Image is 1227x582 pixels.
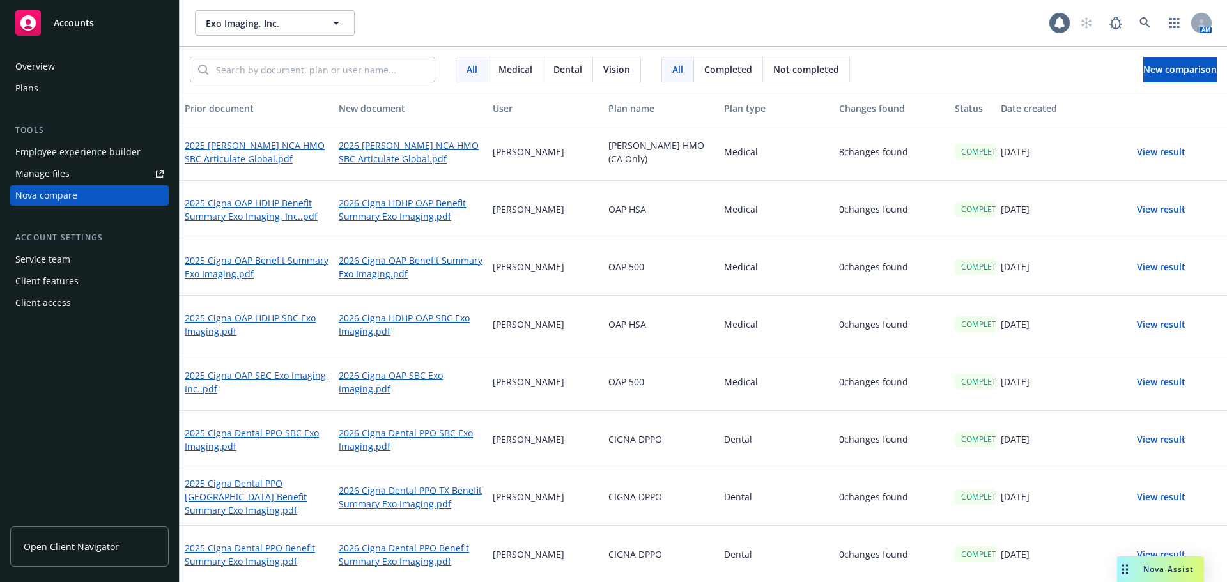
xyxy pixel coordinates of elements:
div: OAP HSA [603,296,719,353]
p: 0 changes found [839,548,908,561]
p: [DATE] [1001,260,1030,273]
p: 0 changes found [839,318,908,331]
div: Dental [719,468,835,526]
span: Exo Imaging, Inc. [206,17,316,30]
a: 2025 [PERSON_NAME] NCA HMO SBC Articulate Global.pdf [185,139,328,165]
div: OAP 500 [603,353,719,411]
div: Drag to move [1117,556,1133,582]
div: Plan type [724,102,830,115]
div: Overview [15,56,55,77]
button: Exo Imaging, Inc. [195,10,355,36]
a: Nova compare [10,185,169,206]
a: 2026 Cigna OAP SBC Exo Imaging.pdf [339,369,482,395]
span: All [467,63,477,76]
button: View result [1116,254,1206,280]
a: 2025 Cigna OAP Benefit Summary Exo Imaging.pdf [185,254,328,280]
a: 2026 [PERSON_NAME] NCA HMO SBC Articulate Global.pdf [339,139,482,165]
button: View result [1116,369,1206,395]
p: 0 changes found [839,490,908,503]
div: OAP 500 [603,238,719,296]
a: 2025 Cigna OAP HDHP SBC Exo Imaging.pdf [185,311,328,338]
div: Plans [15,78,38,98]
button: New document [334,93,488,123]
div: New document [339,102,482,115]
div: Client features [15,271,79,291]
button: View result [1116,312,1206,337]
input: Search by document, plan or user name... [208,57,435,82]
button: View result [1116,139,1206,165]
div: COMPLETED [955,546,1013,562]
a: 2026 Cigna HDHP OAP Benefit Summary Exo Imaging.pdf [339,196,482,223]
a: Service team [10,249,169,270]
button: View result [1116,427,1206,452]
button: New comparison [1143,57,1217,82]
a: 2026 Cigna Dental PPO Benefit Summary Exo Imaging.pdf [339,541,482,568]
p: 0 changes found [839,260,908,273]
a: Search [1132,10,1158,36]
a: Client features [10,271,169,291]
div: Medical [719,296,835,353]
a: 2025 Cigna Dental PPO [GEOGRAPHIC_DATA] Benefit Summary Exo Imaging.pdf [185,477,328,517]
button: View result [1116,542,1206,567]
span: Open Client Navigator [24,540,119,553]
div: Dental [719,411,835,468]
div: [PERSON_NAME] HMO (CA Only) [603,123,719,181]
p: [PERSON_NAME] [493,375,564,388]
div: Client access [15,293,71,313]
p: 0 changes found [839,433,908,446]
p: [DATE] [1001,490,1030,503]
span: Completed [704,63,752,76]
a: Plans [10,78,169,98]
p: [PERSON_NAME] [493,260,564,273]
div: Tools [10,124,169,137]
p: [DATE] [1001,433,1030,446]
span: New comparison [1143,63,1217,75]
div: COMPLETED [955,374,1013,390]
a: Overview [10,56,169,77]
a: Start snowing [1074,10,1099,36]
a: Report a Bug [1103,10,1129,36]
a: 2025 Cigna OAP HDHP Benefit Summary Exo Imaging, Inc..pdf [185,196,328,223]
button: View result [1116,197,1206,222]
div: User [493,102,598,115]
a: Switch app [1162,10,1187,36]
button: View result [1116,484,1206,510]
button: Prior document [180,93,334,123]
p: [PERSON_NAME] [493,548,564,561]
span: All [672,63,683,76]
p: [PERSON_NAME] [493,145,564,158]
div: COMPLETED [955,144,1013,160]
div: COMPLETED [955,489,1013,505]
div: Medical [719,181,835,238]
a: 2025 Cigna Dental PPO Benefit Summary Exo Imaging.pdf [185,541,328,568]
svg: Search [198,65,208,75]
button: Plan name [603,93,719,123]
button: User [488,93,603,123]
p: 0 changes found [839,375,908,388]
a: Manage files [10,164,169,184]
button: Plan type [719,93,835,123]
button: Nova Assist [1117,556,1204,582]
button: Status [950,93,996,123]
div: Account settings [10,231,169,244]
span: Medical [498,63,532,76]
div: COMPLETED [955,259,1013,275]
div: Nova compare [15,185,77,206]
p: [DATE] [1001,145,1030,158]
p: [DATE] [1001,318,1030,331]
span: Dental [553,63,582,76]
div: Date created [1001,102,1106,115]
a: Employee experience builder [10,142,169,162]
div: Prior document [185,102,328,115]
div: Status [955,102,991,115]
span: Not completed [773,63,839,76]
div: COMPLETED [955,201,1013,217]
p: [DATE] [1001,203,1030,216]
p: [PERSON_NAME] [493,490,564,503]
div: Medical [719,123,835,181]
div: CIGNA DPPO [603,468,719,526]
p: [PERSON_NAME] [493,433,564,446]
div: COMPLETED [955,316,1013,332]
a: 2026 Cigna Dental PPO SBC Exo Imaging.pdf [339,426,482,453]
a: 2026 Cigna HDHP OAP SBC Exo Imaging.pdf [339,311,482,338]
